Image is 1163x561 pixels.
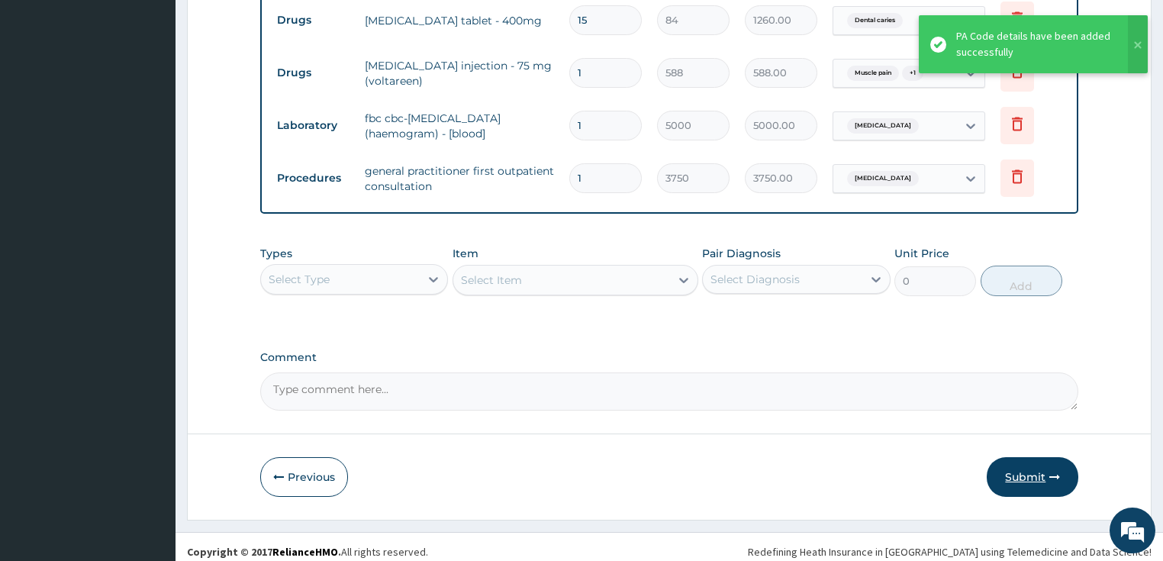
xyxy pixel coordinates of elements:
td: Drugs [269,6,357,34]
span: + 1 [902,66,923,81]
strong: Copyright © 2017 . [187,545,341,559]
td: Procedures [269,164,357,192]
span: Muscle pain [847,66,899,81]
div: Redefining Heath Insurance in [GEOGRAPHIC_DATA] using Telemedicine and Data Science! [748,544,1152,559]
td: fbc cbc-[MEDICAL_DATA] (haemogram) - [blood] [357,103,562,149]
textarea: Type your message and hit 'Enter' [8,388,291,441]
td: [MEDICAL_DATA] injection - 75 mg (voltareen) [357,50,562,96]
label: Types [260,247,292,260]
button: Submit [987,457,1078,497]
div: PA Code details have been added successfully [956,28,1113,60]
div: Select Type [269,272,330,287]
img: d_794563401_company_1708531726252_794563401 [28,76,62,114]
span: Dental caries [847,13,903,28]
div: Minimize live chat window [250,8,287,44]
a: RelianceHMO [272,545,338,559]
div: Select Diagnosis [710,272,800,287]
label: Pair Diagnosis [702,246,781,261]
td: [MEDICAL_DATA] tablet - 400mg [357,5,562,36]
span: [MEDICAL_DATA] [847,171,919,186]
td: general practitioner first outpatient consultation [357,156,562,202]
span: We're online! [89,178,211,332]
label: Unit Price [894,246,949,261]
div: Chat with us now [79,85,256,105]
td: Drugs [269,59,357,87]
button: Add [981,266,1062,296]
label: Item [453,246,478,261]
label: Comment [260,351,1079,364]
td: Laboratory [269,111,357,140]
button: Previous [260,457,348,497]
span: [MEDICAL_DATA] [847,118,919,134]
